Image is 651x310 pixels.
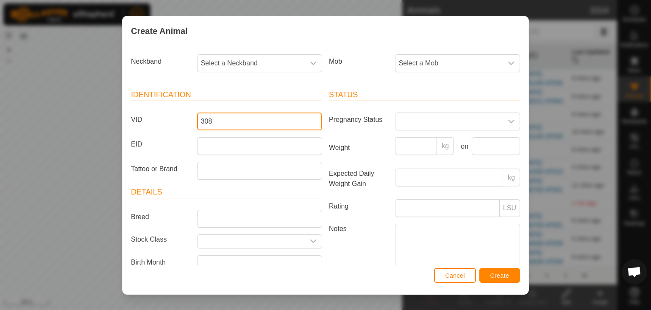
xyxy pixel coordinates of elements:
div: dropdown trigger [503,113,520,130]
label: Expected Daily Weight Gain [325,169,392,189]
label: on [457,141,468,152]
label: Notes [325,224,392,272]
div: Open chat [622,259,647,285]
label: Weight [325,137,392,158]
label: Rating [325,199,392,214]
div: dropdown trigger [305,235,322,248]
span: Create Animal [131,25,188,37]
span: Create [490,272,509,279]
span: Select a Neckband [198,55,305,72]
p-inputgroup-addon: kg [437,137,454,155]
label: Birth Month [128,255,194,270]
label: Neckband [128,54,194,69]
div: dropdown trigger [305,55,322,72]
p-inputgroup-addon: kg [503,169,520,186]
header: Details [131,186,322,198]
div: dropdown trigger [503,55,520,72]
p-inputgroup-addon: LSU [500,199,520,217]
header: Status [329,89,520,101]
header: Identification [131,89,322,101]
label: VID [128,113,194,127]
span: Select a Mob [395,55,503,72]
span: Cancel [445,272,465,279]
label: EID [128,137,194,152]
button: Create [479,268,520,283]
label: Breed [128,210,194,224]
button: Cancel [434,268,476,283]
label: Stock Class [128,234,194,245]
label: Mob [325,54,392,69]
label: Pregnancy Status [325,113,392,127]
label: Tattoo or Brand [128,162,194,176]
